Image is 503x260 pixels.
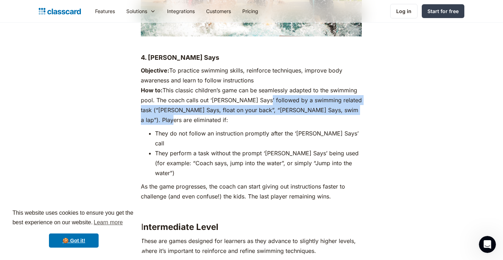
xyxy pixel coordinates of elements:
[427,7,459,15] div: Start for free
[49,233,99,248] a: dismiss cookie message
[141,181,362,201] p: As the game progresses, the coach can start giving out instructions faster to challenge (and even...
[121,3,161,19] div: Solutions
[12,209,135,228] span: This website uses cookies to ensure you get the best experience on our website.
[141,222,219,232] strong: Intermediate Level
[141,236,362,256] p: These are games designed for learners as they advance to slightly higher levels, where it’s impor...
[161,3,200,19] a: Integrations
[479,236,496,253] iframe: Intercom live chat
[396,7,411,15] div: Log in
[6,202,142,254] div: cookieconsent
[390,4,418,18] a: Log in
[141,205,362,215] p: ‍
[422,4,464,18] a: Start for free
[39,6,81,16] a: home
[141,87,162,94] strong: How to:
[126,7,147,15] div: Solutions
[141,53,362,62] h4: 4. [PERSON_NAME] Says
[93,217,124,228] a: learn more about cookies
[237,3,264,19] a: Pricing
[155,128,362,148] li: They do not follow an instruction promptly after the ‘[PERSON_NAME] Says’ call
[141,40,362,50] p: ‍
[155,148,362,178] li: They perform a task without the prompt ‘[PERSON_NAME] Says’ being used (for example: “Coach says,...
[89,3,121,19] a: Features
[141,67,169,74] strong: Objective:
[200,3,237,19] a: Customers
[141,65,362,125] p: To practice swimming skills, reinforce techniques, improve body awareness and learn to follow ins...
